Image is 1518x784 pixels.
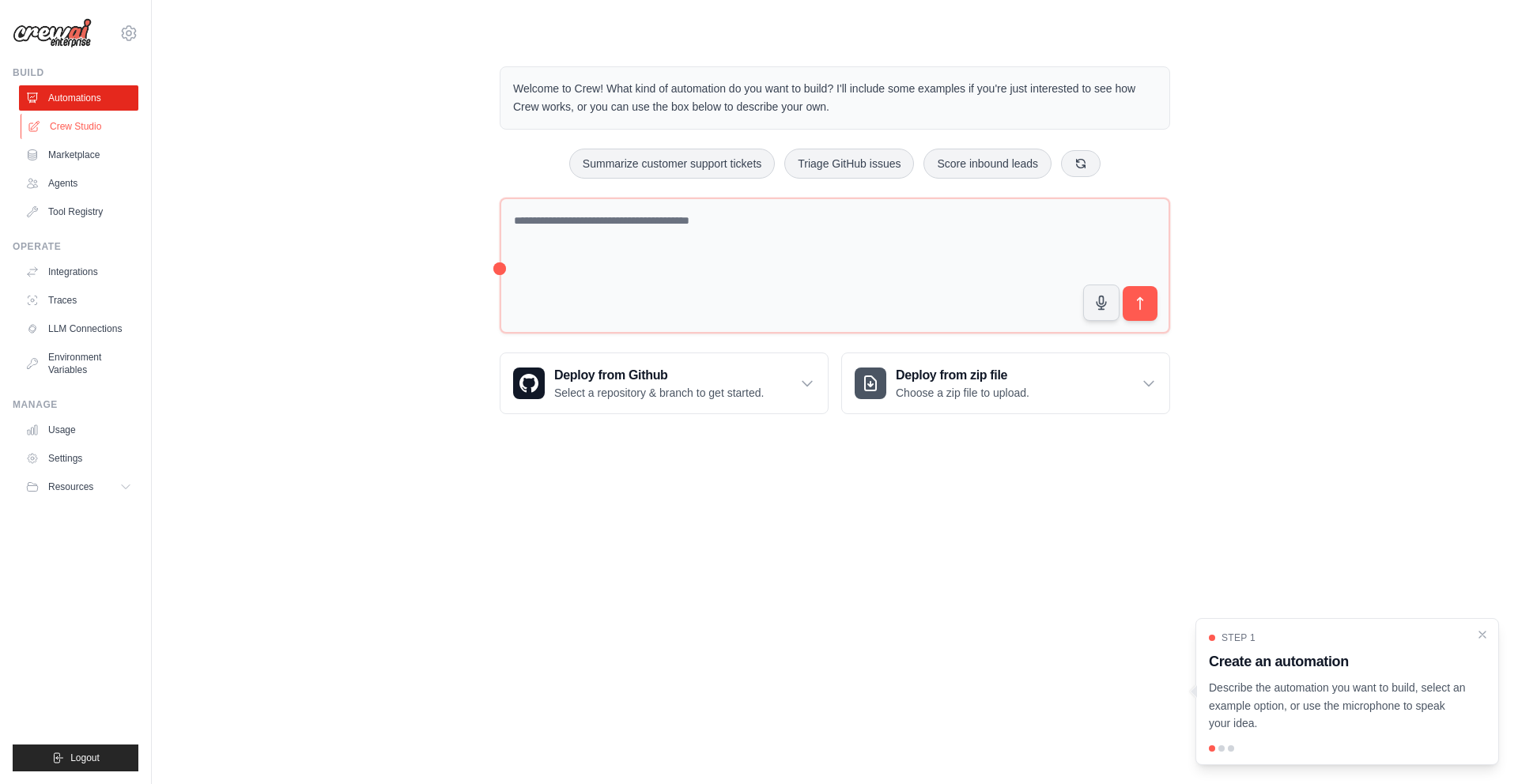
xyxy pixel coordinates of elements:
p: Describe the automation you want to build, select an example option, or use the microphone to spe... [1209,679,1467,733]
iframe: Chat Widget [1439,708,1518,784]
button: Logout [13,744,138,771]
h3: Create an automation [1209,650,1467,673]
span: Logout [70,752,100,764]
a: Usage [19,417,138,443]
button: Triage GitHub issues [784,149,914,179]
a: Environment Variables [19,345,138,383]
a: Marketplace [19,142,138,168]
div: Build [13,66,138,79]
h3: Deploy from zip file [896,366,1029,385]
button: Close walkthrough [1476,628,1489,641]
a: Crew Studio [21,114,140,139]
button: Resources [19,474,138,499]
div: Operate [13,240,138,253]
a: Automations [19,85,138,111]
a: Integrations [19,259,138,285]
div: Manage [13,398,138,411]
a: Settings [19,446,138,471]
p: Welcome to Crew! What kind of automation do you want to build? I'll include some examples if you'... [513,80,1157,116]
p: Select a repository & branch to get started. [554,385,764,401]
span: Step 1 [1222,631,1256,644]
a: Tool Registry [19,199,138,224]
p: Choose a zip file to upload. [896,385,1029,401]
a: Traces [19,288,138,313]
a: Agents [19,171,138,196]
h3: Deploy from Github [554,366,764,385]
img: Logo [13,18,92,48]
button: Score inbound leads [923,149,1052,179]
a: LLM Connections [19,316,138,341]
span: Resources [48,481,93,493]
button: Summarize customer support tickets [569,149,775,179]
